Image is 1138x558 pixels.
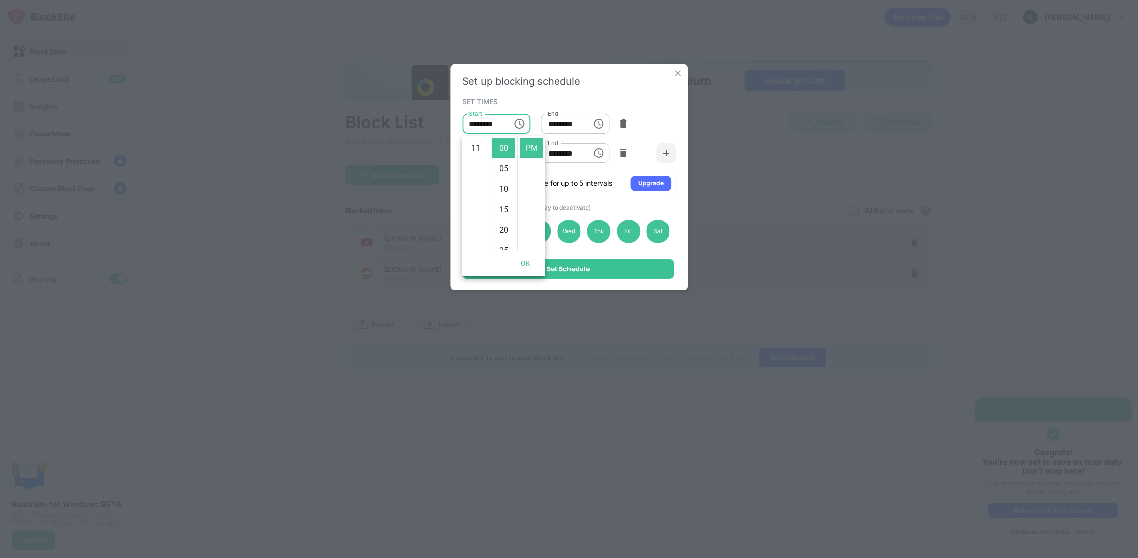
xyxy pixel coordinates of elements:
div: Upgrade [638,179,664,188]
button: OK [510,254,541,272]
label: End [548,139,558,147]
ul: Select hours [462,136,490,250]
label: End [548,110,558,118]
div: - [535,118,537,129]
button: Choose time, selected time is 3:30 PM [589,143,609,163]
li: 15 minutes [492,200,515,220]
li: 11 hours [464,138,488,158]
li: 20 minutes [492,221,515,240]
div: Thu [587,220,610,243]
img: x-button.svg [673,68,683,78]
div: Set up blocking schedule [462,75,676,87]
li: 0 minutes [492,138,515,158]
label: Start [469,110,482,118]
div: Wed [557,220,580,243]
div: Fri [617,220,640,243]
div: Set Schedule [546,265,590,273]
div: Sat [647,220,670,243]
li: PM [520,138,543,158]
li: 5 minutes [492,159,515,179]
li: AM [520,118,543,137]
li: 25 minutes [492,241,515,261]
div: SET TIMES [462,97,673,105]
li: 10 hours [464,118,488,137]
button: Choose time, selected time is 11:55 PM [589,114,609,134]
ul: Select minutes [490,136,517,250]
div: SELECTED DAYS [462,203,673,211]
ul: Select meridiem [517,136,545,250]
button: Choose time, selected time is 4:00 PM [510,114,530,134]
li: 10 minutes [492,179,515,199]
span: (Click a day to deactivate) [518,204,591,211]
